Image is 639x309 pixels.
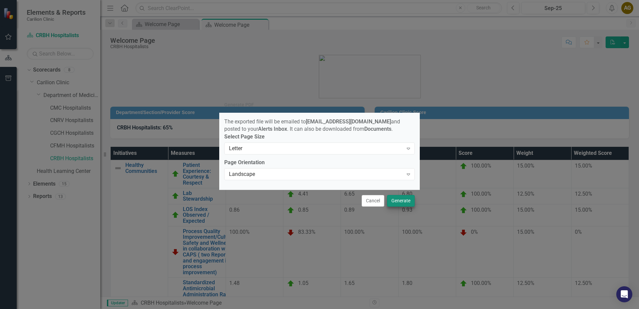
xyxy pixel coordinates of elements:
[258,126,287,132] strong: Alerts Inbox
[224,102,254,107] div: Generate PDF
[306,118,391,125] strong: [EMAIL_ADDRESS][DOMAIN_NAME]
[224,118,400,132] span: The exported file will be emailed to and posted to your . It can also be downloaded from .
[224,133,415,141] label: Select Page Size
[229,145,403,152] div: Letter
[616,286,632,302] div: Open Intercom Messenger
[387,195,415,207] button: Generate
[362,195,384,207] button: Cancel
[364,126,391,132] strong: Documents
[229,171,403,178] div: Landscape
[224,159,415,167] label: Page Orientation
